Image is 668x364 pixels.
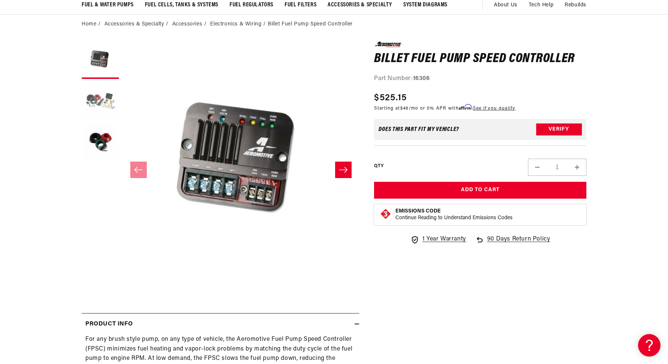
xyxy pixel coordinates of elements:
div: Does This part fit My vehicle? [379,126,459,132]
span: $525.15 [374,91,407,105]
span: Affirm [459,104,472,110]
li: Accessories & Specialty [104,20,170,28]
button: Slide right [335,162,352,178]
a: Electronics & Wiring [210,20,261,28]
span: $48 [400,106,409,111]
p: Continue Reading to Understand Emissions Codes [395,215,513,221]
media-gallery: Gallery Viewer [82,42,359,298]
span: 1 Year Warranty [422,235,466,244]
nav: breadcrumbs [82,20,586,28]
a: Accessories [172,20,203,28]
a: Home [82,20,96,28]
div: Part Number: [374,74,586,84]
span: Fuel Filters [285,1,316,9]
p: Starting at /mo or 0% APR with . [374,105,515,112]
span: Fuel Regulators [230,1,273,9]
button: Load image 2 in gallery view [82,83,119,120]
li: Billet Fuel Pump Speed Controller [268,20,353,28]
button: Add to Cart [374,182,586,199]
button: Load image 1 in gallery view [82,42,119,79]
span: Rebuilds [565,1,586,9]
a: 1 Year Warranty [410,235,466,244]
span: Fuel Cells, Tanks & Systems [145,1,218,9]
a: See if you qualify - Learn more about Affirm Financing (opens in modal) [473,106,515,111]
button: Slide left [130,162,147,178]
label: QTY [374,163,383,169]
h1: Billet Fuel Pump Speed Controller [374,53,586,65]
button: Verify [536,123,582,135]
strong: 16306 [413,76,430,82]
strong: Emissions Code [395,208,441,214]
span: 90 Days Return Policy [487,235,550,252]
span: Fuel & Water Pumps [82,1,134,9]
span: Accessories & Specialty [328,1,392,9]
button: Load image 3 in gallery view [82,124,119,161]
summary: Product Info [82,313,359,335]
a: 90 Days Return Policy [475,235,550,252]
h2: Product Info [85,319,133,329]
span: System Diagrams [403,1,447,9]
button: Emissions CodeContinue Reading to Understand Emissions Codes [395,208,513,221]
span: About Us [494,2,517,8]
span: Tech Help [529,1,553,9]
img: Emissions code [380,208,392,220]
